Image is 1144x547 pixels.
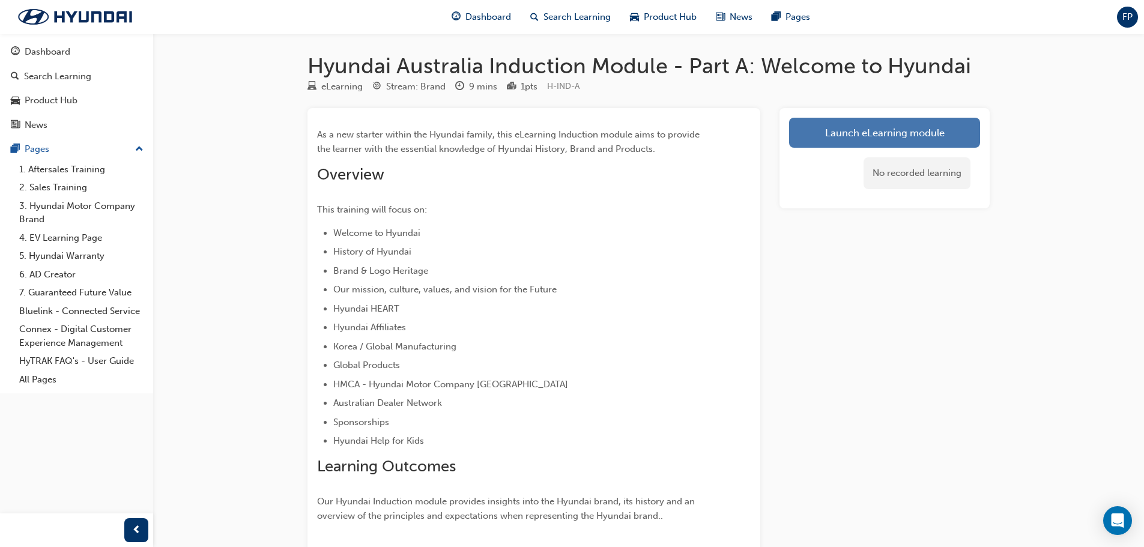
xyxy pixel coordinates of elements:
span: up-icon [135,142,144,157]
a: 3. Hyundai Motor Company Brand [14,197,148,229]
span: Search Learning [543,10,611,24]
div: Stream [372,79,446,94]
span: target-icon [372,82,381,92]
a: search-iconSearch Learning [521,5,620,29]
button: Pages [5,138,148,160]
a: 5. Hyundai Warranty [14,247,148,265]
div: Search Learning [24,70,91,83]
a: News [5,114,148,136]
a: HyTRAK FAQ's - User Guide [14,352,148,370]
span: As a new starter within the Hyundai family, this eLearning Induction module aims to provide the l... [317,129,702,154]
div: eLearning [321,80,363,94]
a: car-iconProduct Hub [620,5,706,29]
span: prev-icon [132,523,141,538]
div: Stream: Brand [386,80,446,94]
a: 2. Sales Training [14,178,148,197]
span: Hyundai Help for Kids [333,435,424,446]
span: FP [1122,10,1133,24]
img: Trak [6,4,144,29]
span: Pages [785,10,810,24]
span: Dashboard [465,10,511,24]
div: Pages [25,142,49,156]
span: pages-icon [11,144,20,155]
span: search-icon [11,71,19,82]
a: guage-iconDashboard [442,5,521,29]
span: guage-icon [452,10,461,25]
button: FP [1117,7,1138,28]
div: No recorded learning [864,157,970,189]
span: Brand & Logo Heritage [333,265,428,276]
div: Product Hub [25,94,77,107]
div: Points [507,79,537,94]
span: car-icon [630,10,639,25]
span: Welcome to Hyundai [333,228,420,238]
span: podium-icon [507,82,516,92]
span: news-icon [11,120,20,131]
span: learningResourceType_ELEARNING-icon [307,82,316,92]
span: Hyundai HEART [333,303,399,314]
span: History of Hyundai [333,246,411,257]
span: guage-icon [11,47,20,58]
span: Australian Dealer Network [333,397,442,408]
div: Dashboard [25,45,70,59]
div: 1 pts [521,80,537,94]
a: All Pages [14,370,148,389]
a: 6. AD Creator [14,265,148,284]
span: Korea / Global Manufacturing [333,341,456,352]
span: Overview [317,165,384,184]
div: News [25,118,47,132]
span: Learning resource code [547,81,580,91]
a: Product Hub [5,89,148,112]
span: Sponsorships [333,417,389,428]
div: Type [307,79,363,94]
span: pages-icon [772,10,781,25]
div: Duration [455,79,497,94]
a: Search Learning [5,65,148,88]
span: Learning Outcomes [317,457,456,476]
a: 1. Aftersales Training [14,160,148,179]
span: Our Hyundai Induction module provides insights into the Hyundai brand, its history and an overvie... [317,496,697,521]
div: 9 mins [469,80,497,94]
a: news-iconNews [706,5,762,29]
span: This training will focus on: [317,204,427,215]
div: Open Intercom Messenger [1103,506,1132,535]
span: News [730,10,752,24]
span: Product Hub [644,10,697,24]
span: Global Products [333,360,400,370]
span: search-icon [530,10,539,25]
span: car-icon [11,95,20,106]
a: Bluelink - Connected Service [14,302,148,321]
span: HMCA - Hyundai Motor Company [GEOGRAPHIC_DATA] [333,379,568,390]
span: Hyundai Affiliates [333,322,406,333]
span: news-icon [716,10,725,25]
a: Launch eLearning module [789,118,980,148]
a: pages-iconPages [762,5,820,29]
a: Dashboard [5,41,148,63]
a: 7. Guaranteed Future Value [14,283,148,302]
span: clock-icon [455,82,464,92]
span: Our mission, culture, values, and vision for the Future [333,284,557,295]
a: 4. EV Learning Page [14,229,148,247]
h1: Hyundai Australia Induction Module - Part A: Welcome to Hyundai [307,53,990,79]
a: Connex - Digital Customer Experience Management [14,320,148,352]
button: DashboardSearch LearningProduct HubNews [5,38,148,138]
